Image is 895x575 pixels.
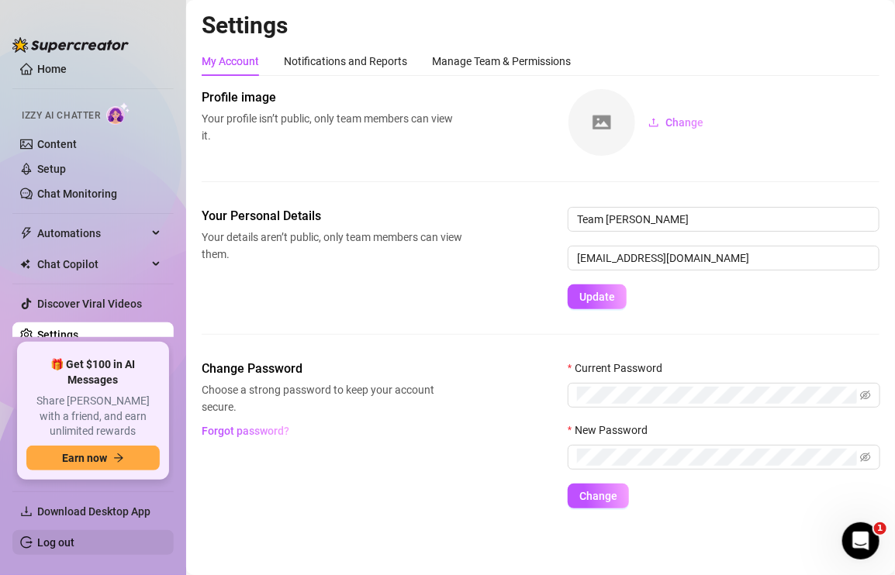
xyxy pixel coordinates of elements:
span: Download Desktop App [37,505,150,518]
span: Automations [37,221,147,246]
input: New Password [577,449,857,466]
a: Content [37,138,77,150]
span: Izzy AI Chatter [22,108,100,123]
button: Change [568,484,629,508]
span: download [20,505,33,518]
label: New Password [568,422,658,439]
span: arrow-right [113,453,124,463]
a: Log out [37,536,74,549]
a: Settings [37,329,78,341]
button: Update [568,284,627,309]
button: Change [636,110,716,135]
a: Chat Monitoring [37,188,117,200]
iframe: Intercom live chat [842,522,879,560]
span: Earn now [62,452,107,464]
div: My Account [202,53,259,70]
input: Enter new email [568,246,879,270]
input: Current Password [577,387,857,404]
a: Discover Viral Videos [37,298,142,310]
span: 1 [874,522,886,535]
img: logo-BBDzfeDw.svg [12,37,129,53]
img: AI Chatter [106,102,130,125]
span: upload [648,117,659,128]
h2: Settings [202,11,879,40]
span: Profile image [202,88,462,107]
span: Your details aren’t public, only team members can view them. [202,229,462,263]
span: Your profile isn’t public, only team members can view it. [202,110,462,144]
span: Your Personal Details [202,207,462,226]
div: Manage Team & Permissions [432,53,571,70]
span: Change [579,490,617,502]
button: Forgot password? [202,418,290,443]
span: Share [PERSON_NAME] with a friend, and earn unlimited rewards [26,394,160,439]
input: Enter name [568,207,879,232]
label: Current Password [568,360,672,377]
a: Setup [37,163,66,175]
span: eye-invisible [860,452,871,463]
span: Change [665,116,703,129]
span: 🎁 Get $100 in AI Messages [26,357,160,387]
span: eye-invisible [860,390,871,401]
span: Update [579,291,615,303]
span: Chat Copilot [37,252,147,277]
a: Home [37,63,67,75]
span: Choose a strong password to keep your account secure. [202,381,462,415]
img: square-placeholder.png [568,89,635,156]
button: Earn nowarrow-right [26,446,160,470]
span: Forgot password? [202,425,290,437]
div: Notifications and Reports [284,53,407,70]
span: thunderbolt [20,227,33,239]
span: Change Password [202,360,462,378]
img: Chat Copilot [20,259,30,270]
